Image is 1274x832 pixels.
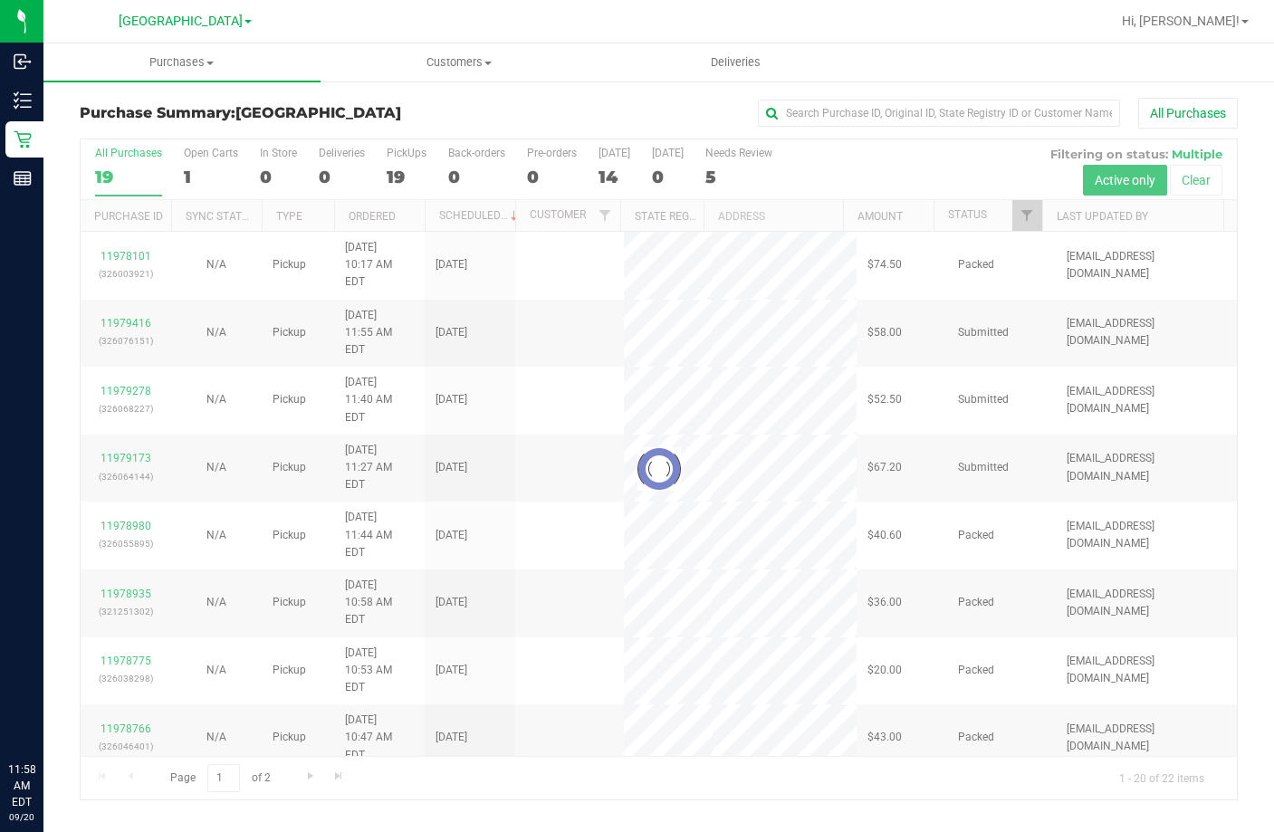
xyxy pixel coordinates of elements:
[321,54,597,71] span: Customers
[1138,98,1238,129] button: All Purchases
[80,105,465,121] h3: Purchase Summary:
[1122,14,1240,28] span: Hi, [PERSON_NAME]!
[598,43,875,81] a: Deliveries
[43,54,321,71] span: Purchases
[14,91,32,110] inline-svg: Inventory
[235,104,401,121] span: [GEOGRAPHIC_DATA]
[8,810,35,824] p: 09/20
[14,169,32,187] inline-svg: Reports
[14,130,32,148] inline-svg: Retail
[43,43,321,81] a: Purchases
[14,53,32,71] inline-svg: Inbound
[686,54,785,71] span: Deliveries
[8,761,35,810] p: 11:58 AM EDT
[119,14,243,29] span: [GEOGRAPHIC_DATA]
[321,43,598,81] a: Customers
[758,100,1120,127] input: Search Purchase ID, Original ID, State Registry ID or Customer Name...
[18,687,72,741] iframe: Resource center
